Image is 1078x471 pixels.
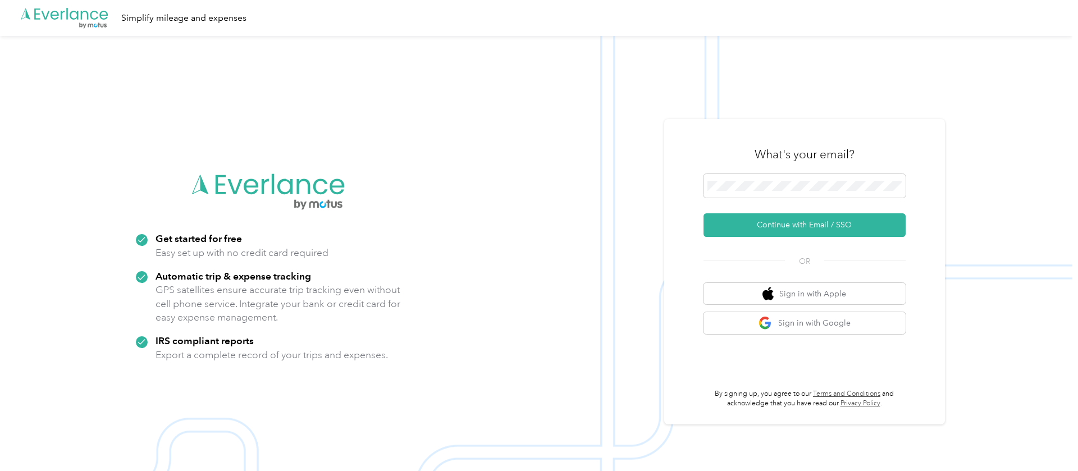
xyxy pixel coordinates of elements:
[755,147,855,162] h3: What's your email?
[156,283,401,324] p: GPS satellites ensure accurate trip tracking even without cell phone service. Integrate your bank...
[156,270,311,282] strong: Automatic trip & expense tracking
[759,316,773,330] img: google logo
[762,287,774,301] img: apple logo
[841,399,880,408] a: Privacy Policy
[785,255,824,267] span: OR
[704,283,906,305] button: apple logoSign in with Apple
[121,11,246,25] div: Simplify mileage and expenses
[156,348,388,362] p: Export a complete record of your trips and expenses.
[704,312,906,334] button: google logoSign in with Google
[813,390,880,398] a: Terms and Conditions
[156,232,242,244] strong: Get started for free
[156,246,328,260] p: Easy set up with no credit card required
[704,213,906,237] button: Continue with Email / SSO
[156,335,254,346] strong: IRS compliant reports
[704,389,906,409] p: By signing up, you agree to our and acknowledge that you have read our .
